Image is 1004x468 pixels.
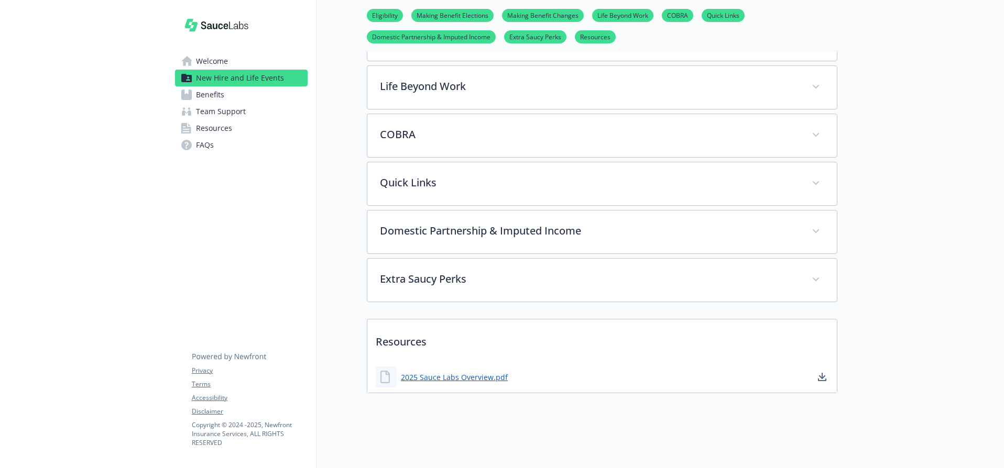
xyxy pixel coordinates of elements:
[367,31,496,41] a: Domestic Partnership & Imputed Income
[367,10,403,20] a: Eligibility
[367,66,837,109] div: Life Beyond Work
[192,420,307,447] p: Copyright © 2024 - 2025 , Newfront Insurance Services, ALL RIGHTS RESERVED
[196,53,228,70] span: Welcome
[196,70,284,86] span: New Hire and Life Events
[367,162,837,205] div: Quick Links
[196,103,246,120] span: Team Support
[592,10,653,20] a: Life Beyond Work
[196,137,214,153] span: FAQs
[367,259,837,302] div: Extra Saucy Perks
[192,407,307,416] a: Disclaimer
[380,223,799,239] p: Domestic Partnership & Imputed Income
[502,10,584,20] a: Making Benefit Changes
[380,271,799,287] p: Extra Saucy Perks
[367,319,837,358] p: Resources
[175,120,308,137] a: Resources
[175,86,308,103] a: Benefits
[504,31,566,41] a: Extra Saucy Perks
[380,79,799,94] p: Life Beyond Work
[175,70,308,86] a: New Hire and Life Events
[192,393,307,403] a: Accessibility
[175,53,308,70] a: Welcome
[192,366,307,375] a: Privacy
[662,10,693,20] a: COBRA
[702,10,745,20] a: Quick Links
[175,103,308,120] a: Team Support
[575,31,616,41] a: Resources
[816,371,828,383] a: download document
[380,127,799,142] p: COBRA
[380,175,799,191] p: Quick Links
[367,210,837,253] div: Domestic Partnership & Imputed Income
[196,86,224,103] span: Benefits
[401,372,508,383] a: 2025 Sauce Labs Overview.pdf
[175,137,308,153] a: FAQs
[192,380,307,389] a: Terms
[411,10,494,20] a: Making Benefit Elections
[367,114,837,157] div: COBRA
[196,120,232,137] span: Resources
